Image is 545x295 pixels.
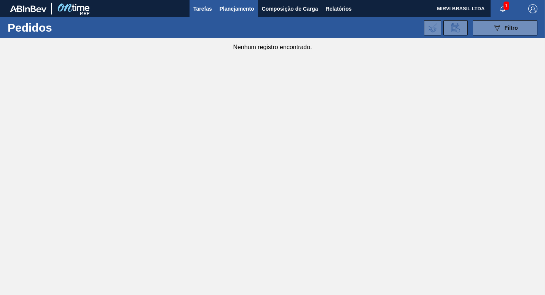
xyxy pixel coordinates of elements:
[528,4,537,13] img: Logout
[443,20,468,35] div: Solicitação de Revisão de Pedidos
[491,3,515,14] button: Notificações
[326,4,352,13] span: Relatórios
[10,5,46,12] img: TNhmsLtSVTkK8tSr43FrP2fwEKptu5GPRR3wAAAABJRU5ErkJggg==
[193,4,212,13] span: Tarefas
[262,4,318,13] span: Composição de Carga
[220,4,254,13] span: Planejamento
[424,20,441,35] div: Importar Negociações dos Pedidos
[8,23,115,32] h1: Pedidos
[473,20,537,35] button: Filtro
[505,25,518,31] span: Filtro
[504,2,509,10] span: 1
